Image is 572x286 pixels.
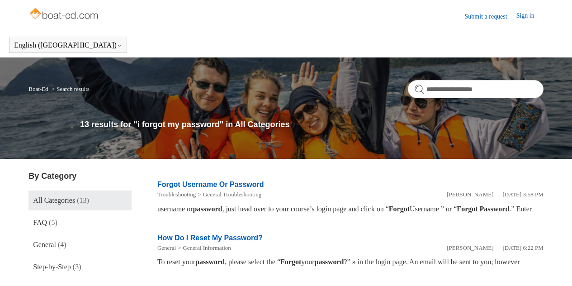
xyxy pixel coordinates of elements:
a: General Information [183,244,231,251]
span: General [33,241,56,248]
em: Forgot [457,205,477,213]
div: Live chat [542,256,565,279]
li: General Information [176,243,231,253]
a: Troubleshooting [157,191,196,198]
li: General [157,243,176,253]
a: Step-by-Step (3) [28,257,132,277]
div: username or , just head over to your course’s login page and click on “ Username ” or “ .” Enter [157,204,544,214]
a: Sign in [516,11,544,22]
span: (4) [58,241,66,248]
span: Step-by-Step [33,263,71,271]
em: Password [480,205,510,213]
a: Forgot Username Or Password [157,181,264,188]
span: (5) [49,219,57,226]
li: Troubleshooting [157,190,196,199]
span: FAQ [33,219,47,226]
a: FAQ (5) [28,213,132,233]
a: General [157,244,176,251]
em: Forgot [280,258,301,266]
li: Search results [50,86,90,92]
span: (13) [77,196,89,204]
div: To reset your , please select the “ your ?” » in the login page. An email will be sent to you; ho... [157,257,544,267]
em: password [193,205,222,213]
span: All Categories [33,196,75,204]
a: General Troubleshooting [203,191,262,198]
h3: By Category [28,170,132,182]
em: Forgot [389,205,410,213]
time: 01/05/2024, 18:22 [502,244,543,251]
li: Boat-Ed [28,86,50,92]
input: Search [408,80,544,98]
li: General Troubleshooting [196,190,261,199]
a: All Categories (13) [28,191,132,210]
time: 05/20/2025, 15:58 [502,191,543,198]
em: password [195,258,225,266]
a: Submit a request [465,12,516,21]
h1: 13 results for "i forgot my password" in All Categories [80,119,544,131]
span: (3) [73,263,81,271]
button: English ([GEOGRAPHIC_DATA]) [14,41,122,49]
img: Boat-Ed Help Center home page [28,5,100,24]
a: How Do I Reset My Password? [157,234,263,242]
li: [PERSON_NAME] [447,243,493,253]
a: General (4) [28,235,132,255]
em: password [315,258,344,266]
a: Boat-Ed [28,86,48,92]
li: [PERSON_NAME] [447,190,493,199]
